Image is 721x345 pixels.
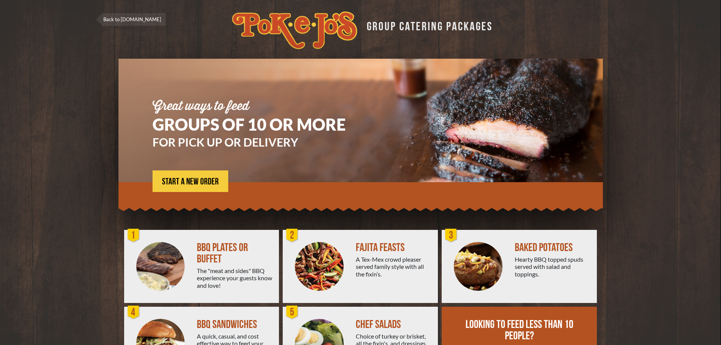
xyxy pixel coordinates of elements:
[153,116,368,133] h1: GROUPS OF 10 OR MORE
[126,305,141,320] div: 4
[361,17,493,32] div: GROUP CATERING PACKAGES
[356,319,432,330] div: CHEF SALADS
[515,256,591,278] div: Hearty BBQ topped spuds served with salad and toppings.
[285,228,300,243] div: 2
[356,256,432,278] div: A Tex-Mex crowd pleaser served family style with all the fixin’s.
[515,242,591,253] div: BAKED POTATOES
[444,228,459,243] div: 3
[232,11,357,49] img: logo.svg
[153,170,228,192] a: START A NEW ORDER
[356,242,432,253] div: FAJITA FEASTS
[197,319,273,330] div: BBQ SANDWICHES
[96,13,166,26] a: Back to [DOMAIN_NAME]
[153,100,368,112] div: Great ways to feed
[136,242,185,291] img: PEJ-BBQ-Buffet.png
[197,267,273,289] div: The "meat and sides" BBQ experience your guests know and love!
[464,319,575,342] div: LOOKING TO FEED LESS THAN 10 PEOPLE?
[454,242,503,291] img: PEJ-Baked-Potato.png
[126,228,141,243] div: 1
[285,305,300,320] div: 5
[197,242,273,265] div: BBQ PLATES OR BUFFET
[295,242,344,291] img: PEJ-Fajitas.png
[162,177,219,186] span: START A NEW ORDER
[153,136,368,148] h3: FOR PICK UP OR DELIVERY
